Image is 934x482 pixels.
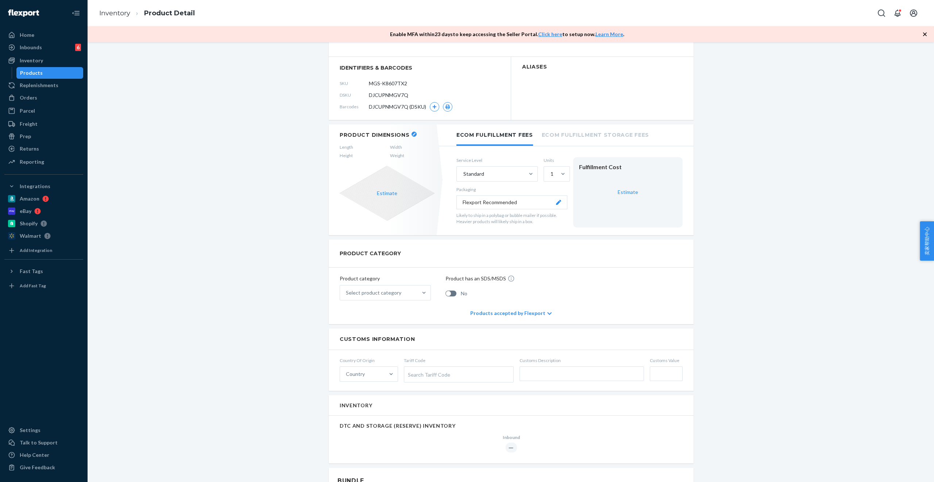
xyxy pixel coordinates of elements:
[4,437,83,448] a: Talk to Support
[20,120,38,128] div: Freight
[340,152,353,159] span: Height
[4,118,83,130] a: Freight
[463,170,484,178] div: Standard
[4,180,83,192] button: Integrations
[20,451,49,459] div: Help Center
[20,464,55,471] div: Give Feedback
[538,31,562,37] a: Click here
[4,193,83,205] a: Amazon
[340,92,369,98] span: DSKU
[340,275,431,282] p: Product category
[390,144,404,150] span: Width
[4,131,83,142] a: Prep
[340,104,369,110] span: Barcodes
[20,145,39,152] div: Returns
[506,443,517,452] div: ―
[906,6,921,20] button: Open account menu
[20,283,46,289] div: Add Fast Tag
[144,9,195,17] a: Product Detail
[20,31,34,39] div: Home
[340,403,372,408] h2: Inventory
[390,152,404,159] span: Weight
[4,462,83,473] button: Give Feedback
[595,31,623,37] a: Learn More
[20,195,39,202] div: Amazon
[20,220,38,227] div: Shopify
[874,6,889,20] button: Open Search Box
[20,133,31,140] div: Prep
[346,370,365,378] div: Country
[93,3,201,24] ol: breadcrumbs
[920,221,934,261] button: 卖家帮助中心
[456,186,567,193] p: Packaging
[369,103,426,110] span: DJCUPNMGV7Q (DSKU)
[456,124,533,146] li: Ecom Fulfillment Fees
[8,9,39,17] img: Flexport logo
[369,92,408,99] span: DJCUPNMGV7Q
[4,424,83,436] a: Settings
[522,64,683,70] h2: Aliases
[20,82,58,89] div: Replenishments
[20,107,35,114] div: Parcel
[456,157,538,163] label: Service Level
[4,265,83,277] button: Fast Tags
[340,144,353,150] span: Length
[20,207,31,215] div: eBay
[461,290,467,297] span: No
[650,357,683,364] span: Customs Value
[456,195,567,209] button: Flexport Recommended
[4,230,83,242] a: Walmart
[4,92,83,104] a: Orders
[404,357,514,364] span: Tariff Code
[20,247,52,253] div: Add Integration
[20,69,43,77] div: Products
[340,80,369,86] span: SKU
[75,44,81,51] div: 6
[4,79,83,91] a: Replenishments
[618,189,638,195] a: Estimate
[550,170,551,178] input: 1
[20,232,41,240] div: Walmart
[4,143,83,155] a: Returns
[4,105,83,117] a: Parcel
[16,67,84,79] a: Products
[20,268,43,275] div: Fast Tags
[890,6,905,20] button: Open notifications
[4,156,83,168] a: Reporting
[456,212,567,225] p: Likely to ship in a polybag or bubble mailer if possible. Heavier products will likely ship in a ...
[404,367,513,382] div: Search Tariff Code
[4,245,83,256] a: Add Integration
[340,64,500,71] span: identifiers & barcodes
[650,366,683,381] input: Customs Value
[20,158,44,166] div: Reporting
[4,449,83,461] a: Help Center
[4,280,83,292] a: Add Fast Tag
[20,427,40,434] div: Settings
[340,132,410,138] h2: Product Dimensions
[377,190,397,197] button: Estimate
[4,205,83,217] a: eBay
[340,247,401,260] h2: PRODUCT CATEGORY
[445,275,506,282] p: Product has an SDS/MSDS
[340,423,683,428] h2: DTC AND STORAGE (RESERVE) INVENTORY
[4,42,83,53] a: Inbounds6
[542,124,649,144] li: Ecom Fulfillment Storage Fees
[340,357,398,364] span: Country Of Origin
[99,9,130,17] a: Inventory
[69,6,83,20] button: Close Navigation
[20,183,50,190] div: Integrations
[520,357,644,364] span: Customs Description
[346,289,401,296] div: Select product category
[4,29,83,41] a: Home
[470,302,552,324] div: Products accepted by Flexport
[503,434,520,440] div: Inbound
[20,57,43,64] div: Inventory
[20,44,42,51] div: Inbounds
[4,218,83,229] a: Shopify
[340,336,683,342] h2: Customs Information
[551,170,553,178] div: 1
[544,157,567,163] label: Units
[20,94,37,101] div: Orders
